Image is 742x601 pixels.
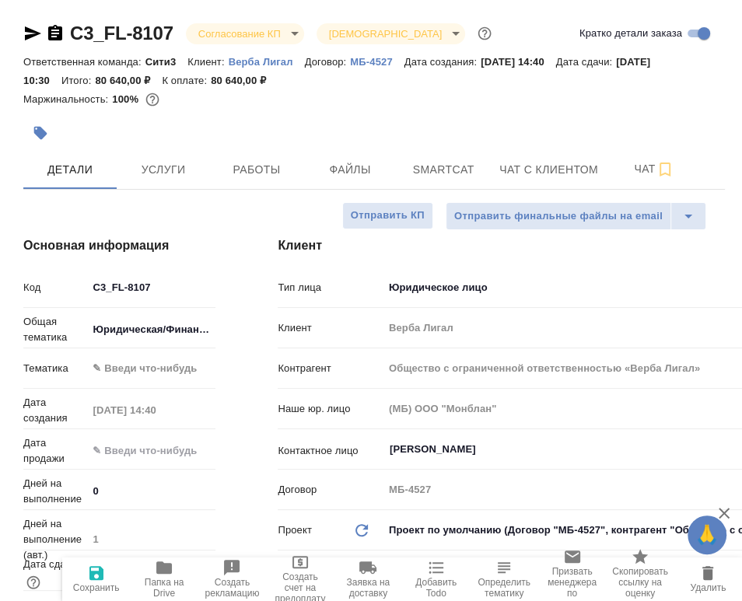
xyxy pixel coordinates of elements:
[126,160,201,180] span: Услуги
[694,519,720,551] span: 🙏
[317,23,465,44] div: Согласование КП
[342,202,433,229] button: Отправить КП
[205,577,260,599] span: Создать рекламацию
[23,236,215,255] h4: Основная информация
[46,24,65,43] button: Скопировать ссылку
[219,160,294,180] span: Работы
[70,23,173,44] a: C3_FL-8107
[142,89,163,110] button: 0.00 RUB;
[162,75,211,86] p: К оплате:
[674,557,742,601] button: Удалить
[87,316,228,343] div: Юридическая/Финансовая
[73,582,120,593] span: Сохранить
[305,56,351,68] p: Договор:
[446,202,671,230] button: Отправить финальные файлы на email
[229,54,305,68] a: Верба Лигал
[688,515,726,554] button: 🙏
[579,26,682,41] span: Кратко детали заказа
[229,56,305,68] p: Верба Лигал
[278,361,383,376] p: Контрагент
[313,160,387,180] span: Файлы
[351,207,425,225] span: Отправить КП
[617,159,691,179] span: Чат
[23,56,145,68] p: Ответственная команда:
[538,557,606,601] button: Призвать менеджера по развитию
[350,54,404,68] a: МБ-4527
[266,557,334,601] button: Создать счет на предоплату
[87,399,215,421] input: Пустое поле
[446,202,706,230] div: split button
[481,56,556,68] p: [DATE] 14:40
[23,476,87,507] p: Дней на выполнение
[23,572,44,592] button: Если добавить услуги и заполнить их объемом, то дата рассчитается автоматически
[278,236,725,255] h4: Клиент
[278,443,383,459] p: Контактное лицо
[278,320,383,336] p: Клиент
[474,23,495,44] button: Доп статусы указывают на важность/срочность заказа
[350,56,404,68] p: МБ-4527
[334,557,402,601] button: Заявка на доставку
[87,528,215,550] input: Пустое поле
[95,75,162,86] p: 80 640,00 ₽
[139,577,188,599] span: Папка на Drive
[402,557,470,601] button: Добавить Todo
[23,516,87,563] p: Дней на выполнение (авт.)
[145,56,188,68] p: Сити3
[324,27,446,40] button: [DEMOGRAPHIC_DATA]
[411,577,460,599] span: Добавить Todo
[23,280,87,295] p: Код
[23,557,77,572] p: Дата сдачи
[61,75,95,86] p: Итого:
[656,160,674,179] svg: Подписаться
[87,355,228,382] div: ✎ Введи что-нибудь
[130,557,198,601] button: Папка на Drive
[470,557,537,601] button: Определить тематику
[278,401,383,417] p: Наше юр. лицо
[23,361,87,376] p: Тематика
[187,56,228,68] p: Клиент:
[23,395,87,426] p: Дата создания
[87,276,215,299] input: ✎ Введи что-нибудь
[454,208,663,225] span: Отправить финальные файлы на email
[93,361,209,376] div: ✎ Введи что-нибудь
[62,557,130,601] button: Сохранить
[556,56,616,68] p: Дата сдачи:
[278,522,312,538] p: Проект
[690,582,726,593] span: Удалить
[406,160,481,180] span: Smartcat
[404,56,481,68] p: Дата создания:
[23,93,112,105] p: Маржинальность:
[23,24,42,43] button: Скопировать ссылку для ЯМессенджера
[278,482,383,498] p: Договор
[87,439,215,462] input: ✎ Введи что-нибудь
[33,160,107,180] span: Детали
[499,160,598,180] span: Чат с клиентом
[198,557,266,601] button: Создать рекламацию
[23,435,87,466] p: Дата продажи
[478,577,530,599] span: Определить тематику
[87,480,215,502] input: ✎ Введи что-нибудь
[344,577,393,599] span: Заявка на доставку
[23,314,87,345] p: Общая тематика
[278,280,383,295] p: Тип лица
[194,27,285,40] button: Согласование КП
[606,557,674,601] button: Скопировать ссылку на оценку заказа
[112,93,142,105] p: 100%
[211,75,278,86] p: 80 640,00 ₽
[23,116,58,150] button: Добавить тэг
[186,23,304,44] div: Согласование КП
